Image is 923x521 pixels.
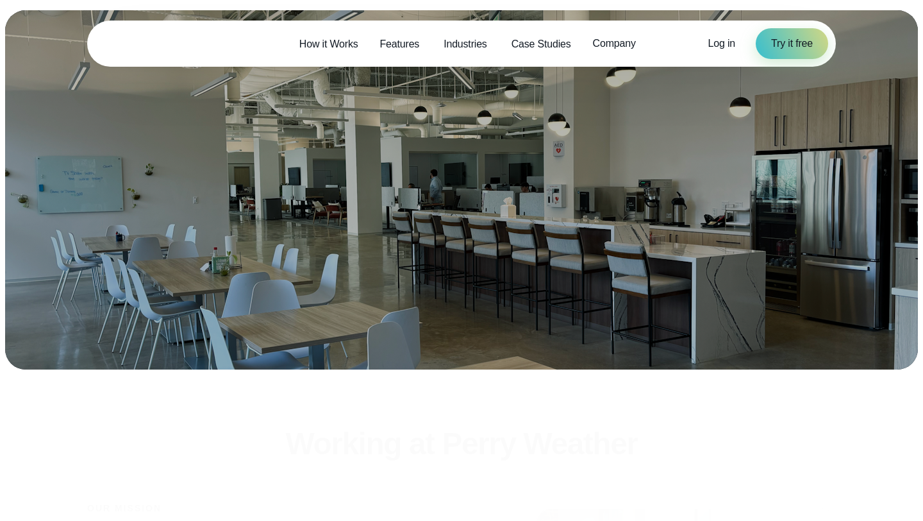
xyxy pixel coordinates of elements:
[756,28,828,59] a: Try it free
[593,36,636,51] span: Company
[511,37,571,52] span: Case Studies
[501,31,582,57] a: Case Studies
[708,36,735,51] a: Log in
[299,37,358,52] span: How it Works
[771,36,813,51] span: Try it free
[708,38,735,49] span: Log in
[380,37,420,52] span: Features
[288,31,369,57] a: How it Works
[444,37,487,52] span: Industries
